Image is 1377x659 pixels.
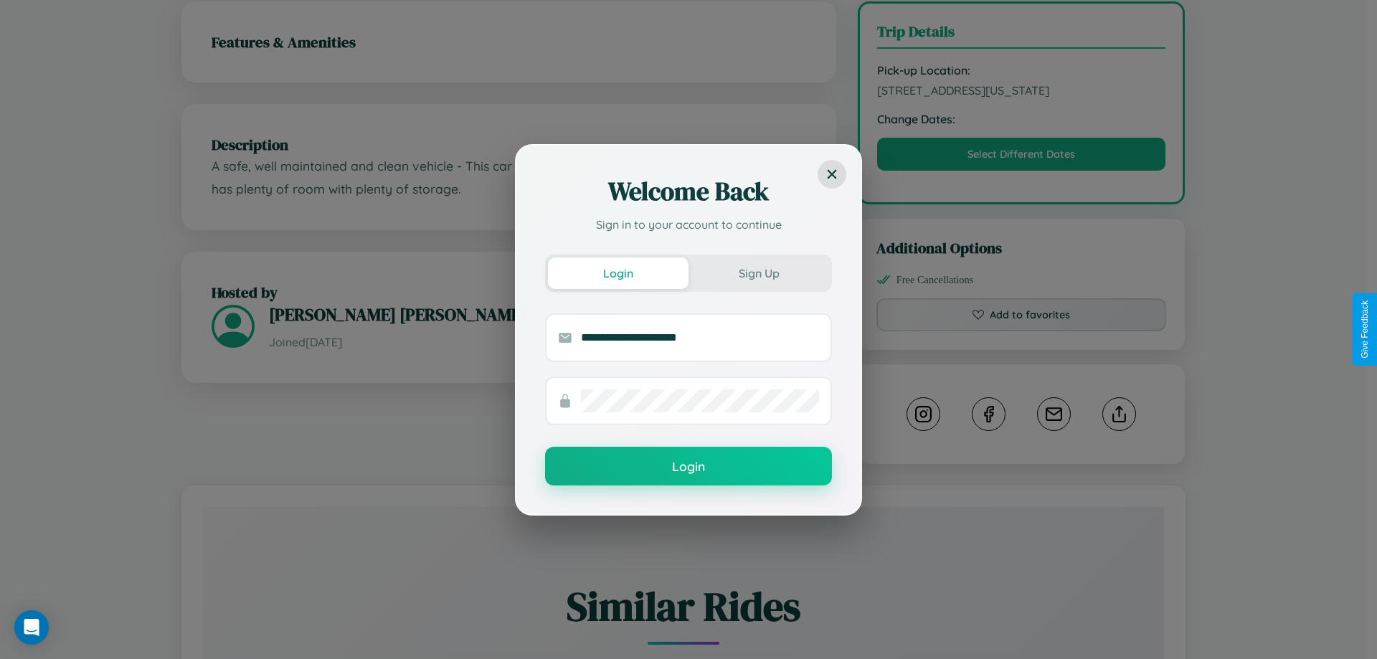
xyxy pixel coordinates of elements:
[14,610,49,645] div: Open Intercom Messenger
[545,216,832,233] p: Sign in to your account to continue
[545,174,832,209] h2: Welcome Back
[545,447,832,485] button: Login
[1360,300,1370,359] div: Give Feedback
[688,257,829,289] button: Sign Up
[548,257,688,289] button: Login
